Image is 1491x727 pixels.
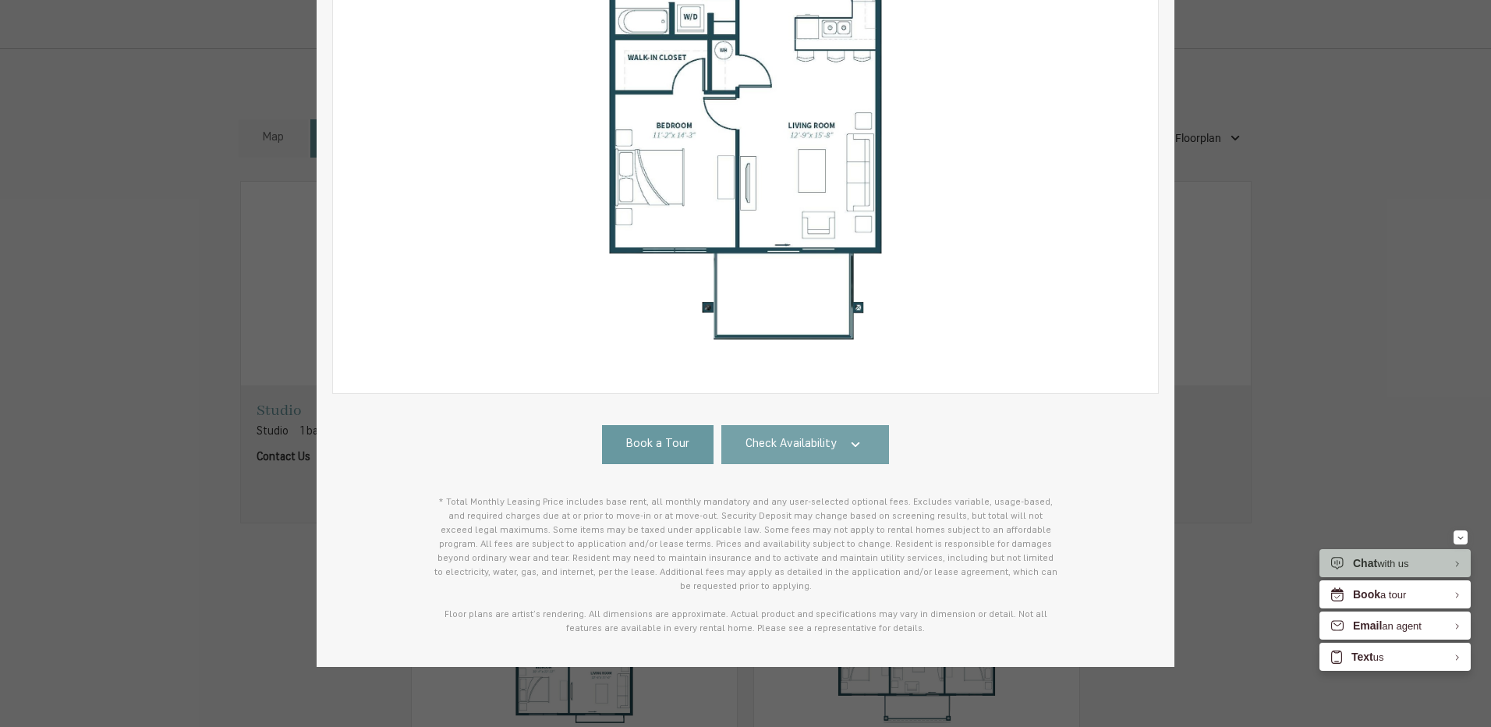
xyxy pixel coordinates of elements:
[721,425,890,464] a: Check Availability
[745,436,837,454] span: Check Availability
[434,495,1057,636] p: * Total Monthly Leasing Price includes base rent, all monthly mandatory and any user-selected opt...
[626,436,689,454] span: Book a Tour
[602,425,714,464] a: Book a Tour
